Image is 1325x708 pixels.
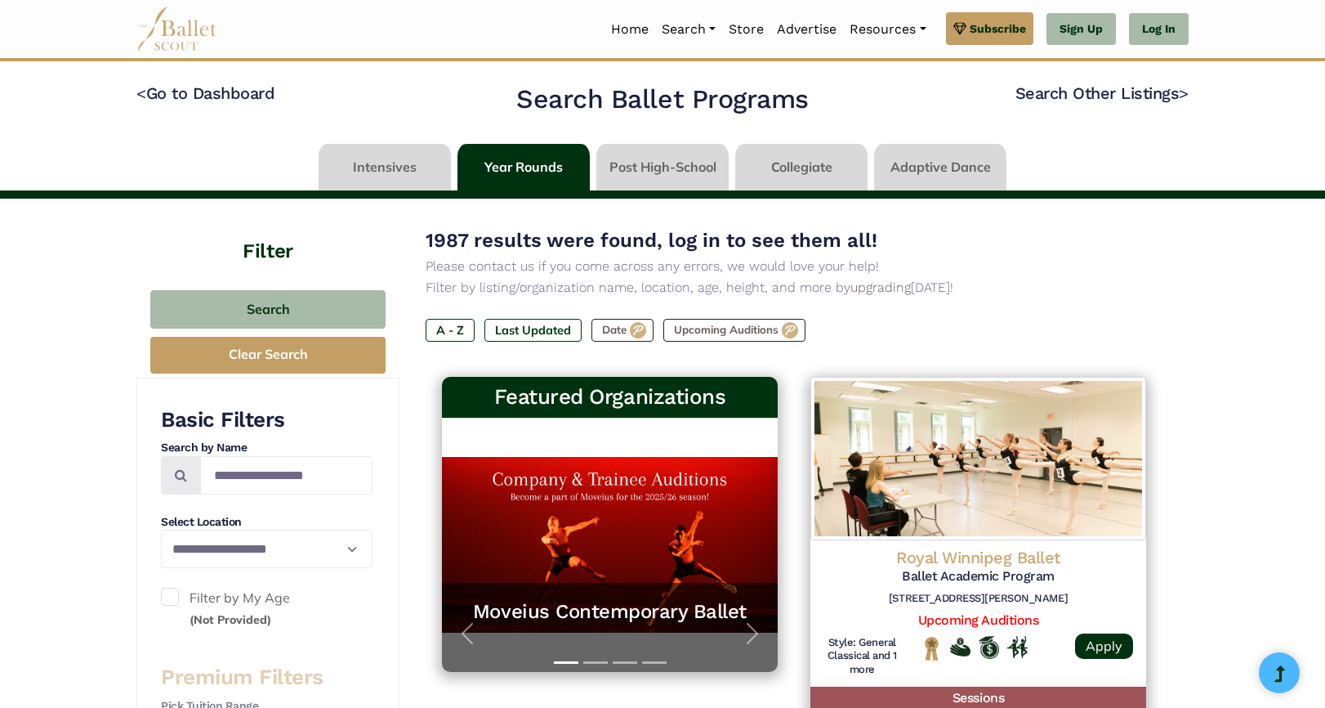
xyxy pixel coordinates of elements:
[161,514,373,531] h4: Select Location
[921,636,942,661] img: National
[722,12,770,47] a: Store
[823,592,1133,606] h6: [STREET_ADDRESS][PERSON_NAME]
[583,653,608,672] button: Slide 2
[979,636,999,659] img: Offers Scholarship
[161,664,373,692] h3: Premium Filters
[950,638,970,656] img: Offers Financial Aid
[642,653,667,672] button: Slide 4
[823,636,901,678] h6: Style: General Classical and 1 more
[161,406,373,434] h3: Basic Filters
[315,144,454,190] li: Intensives
[454,144,593,190] li: Year Rounds
[1129,13,1189,46] a: Log In
[613,653,637,672] button: Slide 3
[946,12,1033,45] a: Subscribe
[516,83,808,117] h2: Search Ballet Programs
[161,440,373,456] h4: Search by Name
[136,83,146,103] code: <
[136,83,274,103] a: <Go to Dashboard
[843,12,932,47] a: Resources
[591,319,654,342] label: Date
[593,144,732,190] li: Post High-School
[871,144,1010,190] li: Adaptive Dance
[1179,83,1189,103] code: >
[161,588,373,630] label: Filter by My Age
[136,199,399,266] h4: Filter
[455,383,765,411] h3: Featured Organizations
[605,12,655,47] a: Home
[150,290,386,329] button: Search
[426,256,1162,277] p: Please contact us if you come across any errors, we would love your help!
[770,12,843,47] a: Advertise
[1075,634,1133,659] a: Apply
[918,612,1038,628] a: Upcoming Auditions
[1015,83,1189,103] a: Search Other Listings>
[655,12,722,47] a: Search
[850,280,911,295] a: upgrading
[554,653,578,672] button: Slide 1
[810,377,1146,540] img: Logo
[484,319,582,342] label: Last Updated
[823,568,1133,585] h5: Ballet Academic Program
[663,319,805,342] label: Upcoming Auditions
[970,20,1026,38] span: Subscribe
[426,277,1162,298] p: Filter by listing/organization name, location, age, height, and more by [DATE]!
[732,144,871,190] li: Collegiate
[1046,13,1116,46] a: Sign Up
[953,20,966,38] img: gem.svg
[190,612,271,627] small: (Not Provided)
[200,456,373,495] input: Search by names...
[1007,636,1028,657] img: In Person
[458,599,761,625] a: Moveius Contemporary Ballet
[426,319,475,342] label: A - Z
[150,337,386,374] button: Clear Search
[823,547,1133,568] h4: Royal Winnipeg Ballet
[426,229,877,252] span: 1987 results were found, log in to see them all!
